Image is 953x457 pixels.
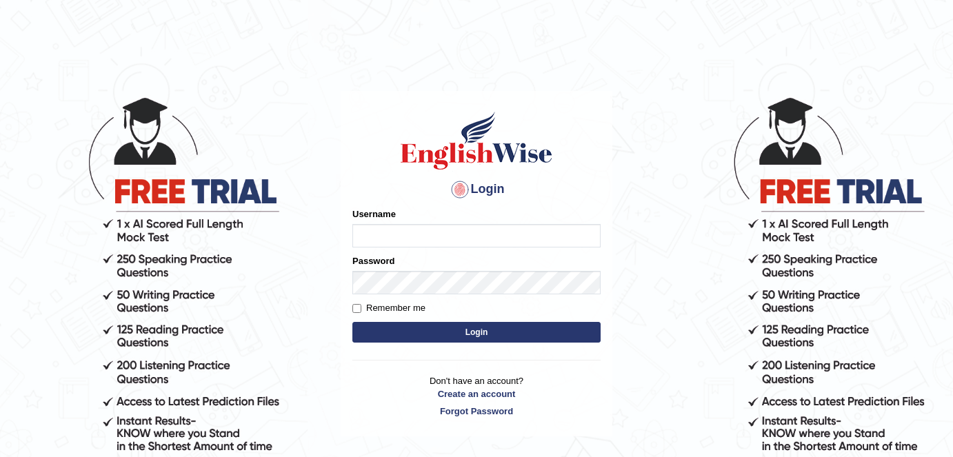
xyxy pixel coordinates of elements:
a: Forgot Password [352,405,601,418]
label: Remember me [352,301,425,315]
p: Don't have an account? [352,374,601,417]
input: Remember me [352,304,361,313]
a: Create an account [352,387,601,400]
label: Password [352,254,394,267]
img: Logo of English Wise sign in for intelligent practice with AI [398,110,555,172]
button: Login [352,322,601,343]
h4: Login [352,179,601,201]
label: Username [352,207,396,221]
